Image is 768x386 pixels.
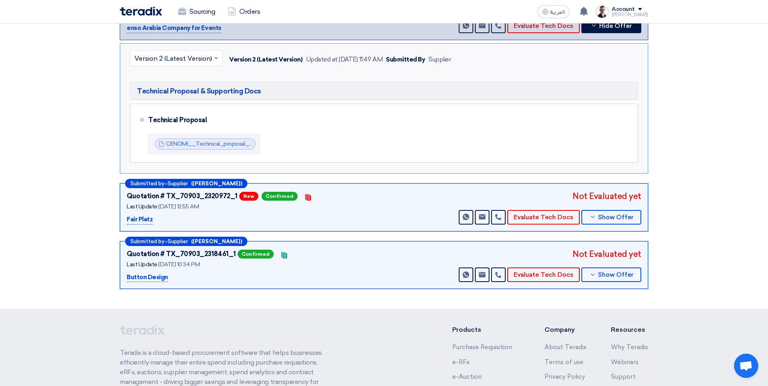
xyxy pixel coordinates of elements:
a: Why Teradix [611,344,648,351]
span: [DATE] 12:55 AM [158,203,199,210]
a: Support [611,373,636,380]
span: Confirmed [238,250,274,259]
span: New [239,192,258,201]
a: e-Auction [452,373,482,380]
a: Privacy Policy [545,373,585,380]
a: Open chat [734,354,758,378]
a: Purchase Requisition [452,344,512,351]
li: Products [452,325,521,335]
b: ([PERSON_NAME]) [191,239,242,244]
img: Teradix logo [120,6,162,16]
a: Webinars [611,358,638,366]
span: Supplier [168,181,188,186]
button: Evaluate Tech Docs [507,19,580,33]
div: Account [612,6,635,13]
a: Sourcing [172,3,221,21]
div: Supplier [428,55,451,64]
span: Supplier [168,239,188,244]
span: Last Update [127,261,157,268]
button: Hide Offer [581,19,641,33]
div: Technical Proposal [148,110,625,130]
a: e-RFx [452,358,470,366]
div: – [125,237,247,246]
span: Submitted by [130,181,164,186]
a: Terms of use [545,358,583,366]
li: Company [545,325,587,335]
div: Updated at [DATE] 11:49 AM [306,55,383,64]
a: About Teradix [545,344,587,351]
button: Show Offer [581,210,641,225]
span: Submitted by [130,239,164,244]
div: [PERSON_NAME] [612,13,648,17]
div: Not Evaluated yet [572,248,641,260]
span: العربية [550,9,565,15]
button: Evaluate Tech Docs [507,210,580,225]
span: [DATE] 10:34 PM [158,261,200,268]
p: enso Arabia Company for Events [127,23,221,33]
div: Not Evaluated yet [572,190,641,202]
a: Orders [221,3,266,21]
li: Resources [611,325,648,335]
div: Quotation # TX_70903_2318461_1 [127,249,236,259]
button: Evaluate Tech Docs [507,267,580,282]
button: العربية [537,5,570,18]
p: Button Design [127,273,168,282]
button: Show Offer [581,267,641,282]
div: Version 2 (Latest Version) [229,55,303,64]
span: Show Offer [598,214,634,221]
p: Fair Platz [127,215,153,225]
div: – [125,179,247,188]
b: ([PERSON_NAME]) [191,181,242,186]
span: Technical Proposal & Supporting Docs [137,86,261,96]
span: Show Offer [598,272,634,278]
div: Quotation # TX_70903_2320972_1 [127,191,238,201]
span: Hide Offer [599,23,632,29]
span: Last Update [127,203,157,210]
a: CENOMI__Technical_proposal___1755761906931.pdf [166,140,306,147]
img: Jamal_pic_no_background_1753695917957.png [596,5,608,18]
div: Submitted By [386,55,425,64]
span: Confirmed [262,192,298,201]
